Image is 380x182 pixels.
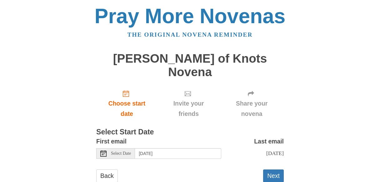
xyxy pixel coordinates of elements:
span: Share your novena [226,98,277,119]
span: [DATE] [266,150,284,156]
a: Pray More Novenas [95,4,286,28]
a: Choose start date [96,85,157,122]
span: Select Date [111,151,131,156]
h1: [PERSON_NAME] of Knots Novena [96,52,284,79]
span: Invite your friends [164,98,213,119]
div: Click "Next" to confirm your start date first. [220,85,284,122]
h3: Select Start Date [96,128,284,136]
a: The original novena reminder [127,31,253,38]
span: Choose start date [102,98,151,119]
label: First email [96,136,127,147]
label: Last email [254,136,284,147]
div: Click "Next" to confirm your start date first. [157,85,220,122]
